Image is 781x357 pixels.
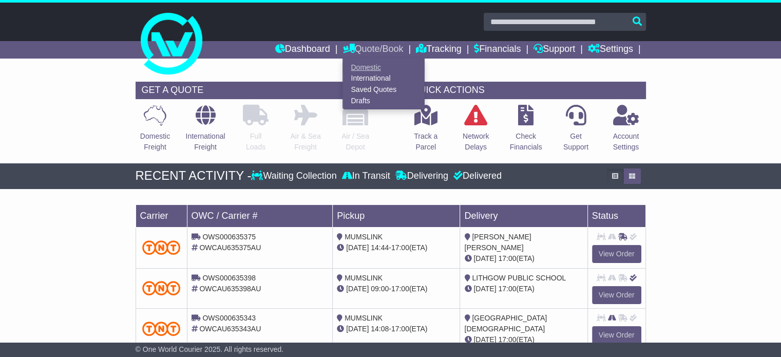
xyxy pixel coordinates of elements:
div: In Transit [339,171,393,182]
div: - (ETA) [337,284,455,294]
a: Drafts [343,95,424,106]
div: (ETA) [464,334,583,345]
span: [DATE] [473,335,496,344]
span: [DATE] [346,243,369,252]
span: MUMSLINK [345,314,383,322]
p: Get Support [563,131,588,153]
span: 17:00 [391,325,409,333]
a: Dashboard [275,41,330,59]
p: Check Financials [510,131,542,153]
td: Carrier [136,204,187,227]
span: MUMSLINK [345,274,383,282]
a: NetworkDelays [462,104,489,158]
div: GET A QUOTE [136,82,375,99]
span: OWCAU635398AU [199,285,261,293]
span: OWS000635375 [202,233,256,241]
span: 17:00 [498,254,516,262]
span: [DATE] [473,254,496,262]
a: InternationalFreight [185,104,225,158]
p: Domestic Freight [140,131,170,153]
span: OWCAU635375AU [199,243,261,252]
td: OWC / Carrier # [187,204,333,227]
a: Financials [474,41,521,59]
div: - (ETA) [337,324,455,334]
a: International [343,73,424,84]
span: [DATE] [346,325,369,333]
a: CheckFinancials [509,104,543,158]
p: Track a Parcel [414,131,437,153]
div: Delivered [451,171,502,182]
span: [DATE] [473,285,496,293]
p: Full Loads [243,131,269,153]
span: OWS000635398 [202,274,256,282]
span: 14:08 [371,325,389,333]
div: Quote/Book [342,59,425,109]
a: View Order [592,245,641,263]
img: TNT_Domestic.png [142,281,181,295]
span: © One World Courier 2025. All rights reserved. [136,345,284,353]
a: Saved Quotes [343,84,424,96]
a: DomesticFreight [140,104,170,158]
p: Account Settings [613,131,639,153]
a: View Order [592,286,641,304]
td: Pickup [333,204,460,227]
div: RECENT ACTIVITY - [136,168,252,183]
div: - (ETA) [337,242,455,253]
span: 17:00 [498,285,516,293]
div: (ETA) [464,253,583,264]
a: Track aParcel [413,104,438,158]
a: Tracking [416,41,461,59]
div: QUICK ACTIONS [406,82,646,99]
a: GetSupport [563,104,589,158]
p: Air & Sea Freight [290,131,320,153]
span: OWCAU635343AU [199,325,261,333]
span: 17:00 [391,243,409,252]
a: Quote/Book [342,41,403,59]
span: OWS000635343 [202,314,256,322]
span: [PERSON_NAME] [PERSON_NAME] [464,233,531,252]
span: 14:44 [371,243,389,252]
p: Network Delays [463,131,489,153]
span: 17:00 [391,285,409,293]
span: [DATE] [346,285,369,293]
a: AccountSettings [613,104,640,158]
span: 17:00 [498,335,516,344]
a: View Order [592,326,641,344]
div: Waiting Collection [251,171,339,182]
a: Domestic [343,62,424,73]
p: Air / Sea Depot [341,131,369,153]
span: MUMSLINK [345,233,383,241]
div: (ETA) [464,284,583,294]
p: International Freight [185,131,225,153]
span: LITHGOW PUBLIC SCHOOL [472,274,566,282]
span: 09:00 [371,285,389,293]
img: TNT_Domestic.png [142,322,181,335]
td: Delivery [460,204,587,227]
a: Settings [588,41,633,59]
td: Status [587,204,645,227]
img: TNT_Domestic.png [142,240,181,254]
div: Delivering [393,171,451,182]
span: [GEOGRAPHIC_DATA][DEMOGRAPHIC_DATA] [464,314,547,333]
a: Support [534,41,575,59]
